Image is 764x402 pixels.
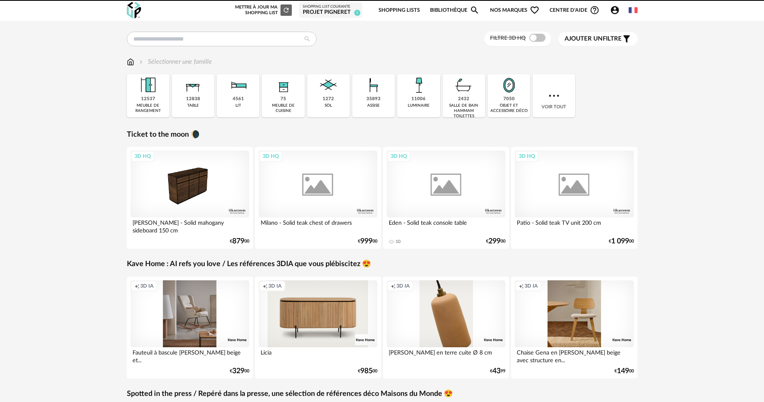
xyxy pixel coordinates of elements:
div: € 99 [490,368,505,374]
img: Luminaire.png [408,74,430,96]
div: meuble de cuisine [264,103,302,114]
span: 3D IA [140,283,154,289]
div: 35893 [366,96,381,102]
a: 3D HQ Eden - Solid teak console table 10 €29900 [383,147,509,249]
a: Shopping List courante Projet Pigneret 5 [303,4,359,16]
div: 11006 [411,96,426,102]
div: Voir tout [533,74,575,117]
div: [PERSON_NAME] en terre cuite Ø 8 cm [387,347,506,363]
div: € 00 [358,239,377,244]
div: € 00 [358,368,377,374]
div: 12537 [141,96,155,102]
span: Creation icon [519,283,524,289]
a: 3D HQ [PERSON_NAME] - Solid mahogany sideboard 150 cm €87900 [127,147,253,249]
div: 12838 [186,96,200,102]
span: 3D IA [268,283,282,289]
a: Ticket to the moon 🌘 [127,130,199,140]
div: € 00 [614,368,634,374]
span: Heart Outline icon [530,5,539,15]
a: 3D HQ Patio - Solid teak TV unit 200 cm €1 09900 [511,147,638,249]
span: 985 [360,368,372,374]
span: 3D IA [396,283,410,289]
div: luminaire [408,103,430,108]
img: Literie.png [227,74,249,96]
span: Refresh icon [282,8,290,12]
div: € 00 [486,239,505,244]
span: Nos marques [490,1,539,20]
div: Licia [259,347,378,363]
span: 329 [232,368,244,374]
div: [PERSON_NAME] - Solid mahogany sideboard 150 cm [131,217,250,234]
div: meuble de rangement [129,103,167,114]
span: Magnify icon [470,5,479,15]
span: Centre d'aideHelp Circle Outline icon [550,5,599,15]
span: Filtre 3D HQ [490,35,526,41]
a: Spotted in the press / Repéré dans la presse, une sélection de références déco Maisons du Monde 😍 [127,389,453,399]
div: Fauteuil à bascule [PERSON_NAME] beige et... [131,347,250,363]
span: Account Circle icon [610,5,623,15]
div: € 00 [609,239,634,244]
div: Mettre à jour ma Shopping List [233,4,292,16]
span: Ajouter un [565,36,603,42]
span: 3D IA [524,283,538,289]
div: 1272 [323,96,334,102]
span: filtre [565,35,622,43]
div: lit [235,103,241,108]
span: 149 [617,368,629,374]
span: 299 [488,239,501,244]
div: Shopping List courante [303,4,359,9]
div: Projet Pigneret [303,9,359,16]
div: € 00 [230,239,249,244]
span: Creation icon [391,283,396,289]
a: Creation icon 3D IA Licia €98500 [255,277,381,378]
img: svg+xml;base64,PHN2ZyB3aWR0aD0iMTYiIGhlaWdodD0iMTYiIHZpZXdCb3g9IjAgMCAxNiAxNiIgZmlsbD0ibm9uZSIgeG... [138,57,144,67]
a: Shopping Lists [379,1,420,20]
button: Ajouter unfiltre Filter icon [559,32,638,46]
div: 75 [280,96,286,102]
span: 999 [360,239,372,244]
a: Creation icon 3D IA Chaise Gena en [PERSON_NAME] beige avec structure en... €14900 [511,277,638,378]
div: Eden - Solid teak console table [387,217,506,234]
a: 3D HQ Milano - Solid teak chest of drawers €99900 [255,147,381,249]
div: Milano - Solid teak chest of drawers [259,217,378,234]
img: OXP [127,2,141,19]
div: objet et accessoire déco [490,103,528,114]
div: Chaise Gena en [PERSON_NAME] beige avec structure en... [515,347,634,363]
div: 2432 [458,96,469,102]
span: Creation icon [263,283,268,289]
div: salle de bain hammam toilettes [445,103,483,119]
div: Patio - Solid teak TV unit 200 cm [515,217,634,234]
img: Miroir.png [498,74,520,96]
div: sol [325,103,332,108]
img: Meuble%20de%20rangement.png [137,74,159,96]
div: 3D HQ [259,151,282,161]
span: Account Circle icon [610,5,620,15]
img: more.7b13dc1.svg [547,88,561,103]
span: 1 099 [611,239,629,244]
div: 4561 [233,96,244,102]
img: Assise.png [363,74,385,96]
span: Help Circle Outline icon [590,5,599,15]
span: 43 [492,368,501,374]
a: Creation icon 3D IA Fauteuil à bascule [PERSON_NAME] beige et... €32900 [127,277,253,378]
div: 3D HQ [387,151,411,161]
img: Sol.png [317,74,339,96]
span: 879 [232,239,244,244]
a: Kave Home : AI refs you love / Les références 3DIA que vous plébiscitez 😍 [127,260,371,269]
div: 3D HQ [131,151,154,161]
img: svg+xml;base64,PHN2ZyB3aWR0aD0iMTYiIGhlaWdodD0iMTciIHZpZXdCb3g9IjAgMCAxNiAxNyIgZmlsbD0ibm9uZSIgeG... [127,57,134,67]
div: table [187,103,199,108]
div: 3D HQ [515,151,539,161]
img: Rangement.png [272,74,294,96]
span: Creation icon [135,283,139,289]
a: Creation icon 3D IA [PERSON_NAME] en terre cuite Ø 8 cm €4399 [383,277,509,378]
div: assise [367,103,380,108]
img: Table.png [182,74,204,96]
span: Filter icon [622,34,631,44]
div: Sélectionner une famille [138,57,212,67]
span: 5 [354,10,360,16]
a: BibliothèqueMagnify icon [430,1,479,20]
div: € 00 [230,368,249,374]
img: Salle%20de%20bain.png [453,74,475,96]
img: fr [629,6,638,15]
